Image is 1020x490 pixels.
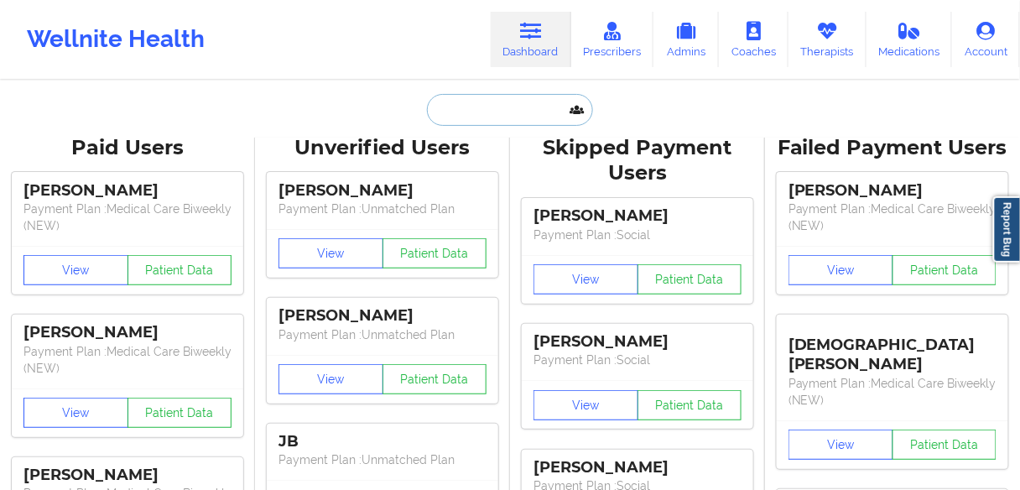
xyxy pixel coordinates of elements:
[278,238,383,268] button: View
[491,12,571,67] a: Dashboard
[788,201,997,234] p: Payment Plan : Medical Care Biweekly (NEW)
[278,201,487,217] p: Payment Plan : Unmatched Plan
[23,398,128,428] button: View
[777,135,1008,161] div: Failed Payment Users
[278,181,487,201] div: [PERSON_NAME]
[788,375,997,409] p: Payment Plan : Medical Care Biweekly (NEW)
[993,196,1020,263] a: Report Bug
[23,466,232,485] div: [PERSON_NAME]
[267,135,498,161] div: Unverified Users
[637,264,742,295] button: Patient Data
[533,227,742,243] p: Payment Plan : Social
[788,255,893,285] button: View
[788,323,997,374] div: [DEMOGRAPHIC_DATA][PERSON_NAME]
[127,398,232,428] button: Patient Data
[278,451,487,468] p: Payment Plan : Unmatched Plan
[533,264,638,295] button: View
[12,135,243,161] div: Paid Users
[788,12,866,67] a: Therapists
[23,255,128,285] button: View
[571,12,654,67] a: Prescribers
[788,181,997,201] div: [PERSON_NAME]
[533,352,742,368] p: Payment Plan : Social
[23,343,232,377] p: Payment Plan : Medical Care Biweekly (NEW)
[866,12,953,67] a: Medications
[278,432,487,451] div: JB
[533,458,742,477] div: [PERSON_NAME]
[653,12,719,67] a: Admins
[533,332,742,352] div: [PERSON_NAME]
[278,306,487,326] div: [PERSON_NAME]
[892,430,997,460] button: Patient Data
[23,201,232,234] p: Payment Plan : Medical Care Biweekly (NEW)
[533,390,638,420] button: View
[892,255,997,285] button: Patient Data
[522,135,753,187] div: Skipped Payment Users
[788,430,893,460] button: View
[382,238,487,268] button: Patient Data
[127,255,232,285] button: Patient Data
[23,181,232,201] div: [PERSON_NAME]
[719,12,788,67] a: Coaches
[382,364,487,394] button: Patient Data
[637,390,742,420] button: Patient Data
[23,323,232,342] div: [PERSON_NAME]
[278,364,383,394] button: View
[278,326,487,343] p: Payment Plan : Unmatched Plan
[952,12,1020,67] a: Account
[533,206,742,226] div: [PERSON_NAME]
